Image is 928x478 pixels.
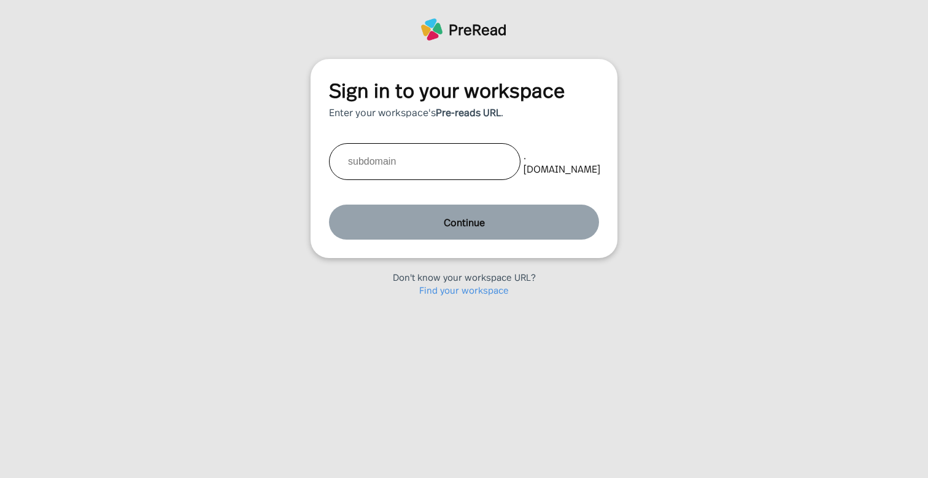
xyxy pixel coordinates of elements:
div: . [DOMAIN_NAME] [524,148,597,175]
div: Sign in to your workspace [329,77,599,102]
div: Continue [329,205,599,240]
div: PreRead [449,19,507,40]
b: Pre-reads URL [436,105,501,119]
input: subdomain [329,143,520,180]
div: Don't know your workspace URL? [393,270,536,283]
div: Enter your workspace's . [329,105,599,119]
a: Find your workspace [419,283,509,296]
